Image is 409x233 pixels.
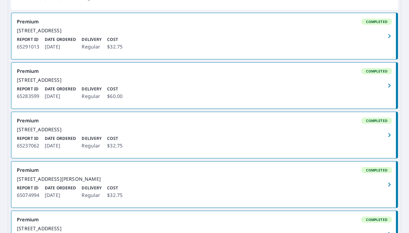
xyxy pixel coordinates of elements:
p: [DATE] [45,43,76,51]
div: [STREET_ADDRESS] [17,225,392,232]
p: $32.75 [107,43,123,51]
p: Date Ordered [45,185,76,191]
div: Premium [17,68,392,74]
p: $32.75 [107,142,123,150]
p: Cost [107,135,123,142]
span: Completed [362,168,391,173]
p: Report ID [17,86,39,92]
p: Delivery [82,36,102,43]
div: Premium [17,118,392,124]
div: Premium [17,167,392,173]
div: [STREET_ADDRESS] [17,126,392,133]
span: Completed [362,118,391,123]
p: Cost [107,185,123,191]
p: Report ID [17,36,39,43]
p: [DATE] [45,92,76,100]
a: PremiumCompleted[STREET_ADDRESS]Report ID65237062Date Ordered[DATE]DeliveryRegularCost$32.75 [11,112,398,158]
a: PremiumCompleted[STREET_ADDRESS]Report ID65291013Date Ordered[DATE]DeliveryRegularCost$32.75 [11,13,398,59]
p: [DATE] [45,142,76,150]
span: Completed [362,217,391,222]
span: Completed [362,69,391,74]
p: Report ID [17,185,39,191]
p: 65283599 [17,92,39,100]
p: Date Ordered [45,36,76,43]
p: Date Ordered [45,135,76,142]
p: $32.75 [107,191,123,199]
p: Cost [107,86,123,92]
p: Date Ordered [45,86,76,92]
div: [STREET_ADDRESS][PERSON_NAME] [17,176,392,182]
p: Regular [82,92,102,100]
p: $60.00 [107,92,123,100]
p: Regular [82,142,102,150]
a: PremiumCompleted[STREET_ADDRESS][PERSON_NAME]Report ID65074994Date Ordered[DATE]DeliveryRegularCo... [11,162,398,208]
span: Completed [362,19,391,24]
p: Regular [82,43,102,51]
p: Delivery [82,86,102,92]
p: Delivery [82,185,102,191]
div: Premium [17,217,392,223]
p: Cost [107,36,123,43]
div: Premium [17,19,392,25]
p: 65291013 [17,43,39,51]
div: [STREET_ADDRESS] [17,27,392,34]
a: PremiumCompleted[STREET_ADDRESS]Report ID65283599Date Ordered[DATE]DeliveryRegularCost$60.00 [11,63,398,109]
div: [STREET_ADDRESS] [17,77,392,83]
p: 65237062 [17,142,39,150]
p: [DATE] [45,191,76,199]
p: Regular [82,191,102,199]
p: Report ID [17,135,39,142]
p: Delivery [82,135,102,142]
p: 65074994 [17,191,39,199]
